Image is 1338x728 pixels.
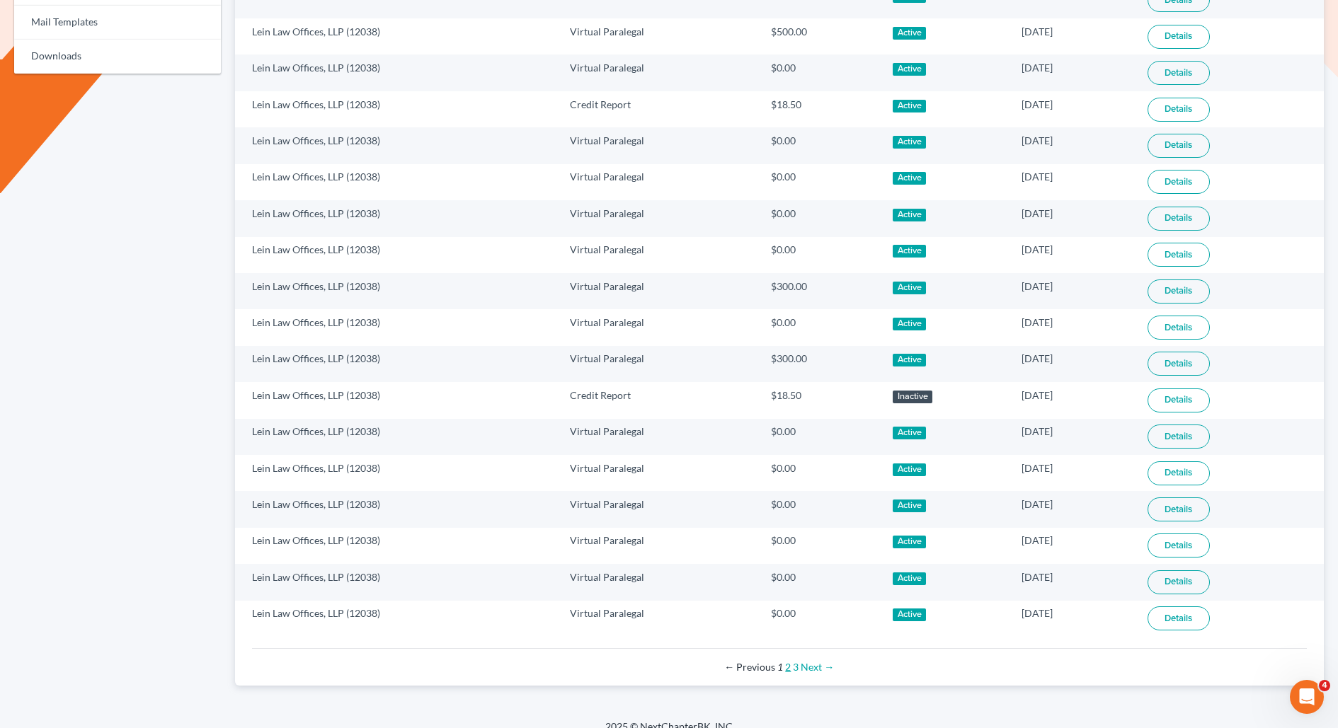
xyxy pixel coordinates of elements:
td: [DATE] [1010,273,1136,309]
div: Active [893,245,926,258]
td: $0.00 [760,237,881,273]
td: Lein Law Offices, LLP (12038) [235,309,559,345]
td: Credit Report [559,382,760,418]
td: $0.00 [760,419,881,455]
td: Virtual Paralegal [559,237,760,273]
td: Virtual Paralegal [559,455,760,491]
td: Lein Law Offices, LLP (12038) [235,564,559,600]
a: Details [1148,570,1210,594]
td: Lein Law Offices, LLP (12038) [235,127,559,163]
div: Active [893,354,926,366]
td: Virtual Paralegal [559,127,760,163]
td: $0.00 [760,309,881,345]
a: Details [1148,461,1210,485]
div: Active [893,318,926,330]
td: $0.00 [760,455,881,491]
div: Active [893,463,926,476]
td: [DATE] [1010,164,1136,200]
td: [DATE] [1010,91,1136,127]
td: Credit Report [559,91,760,127]
td: $0.00 [760,54,881,91]
div: Active [893,427,926,439]
div: Inactive [893,391,932,403]
a: Details [1148,170,1210,194]
td: $300.00 [760,346,881,382]
td: Virtual Paralegal [559,346,760,382]
div: Active [893,63,926,76]
a: Details [1148,606,1210,630]
td: $500.00 [760,18,881,54]
td: [DATE] [1010,309,1136,345]
a: Mail Templates [14,6,221,40]
td: Lein Law Offices, LLP (12038) [235,54,559,91]
td: Virtual Paralegal [559,601,760,637]
td: $0.00 [760,491,881,527]
a: Details [1148,316,1210,340]
a: Page 2 [785,661,791,673]
td: Lein Law Offices, LLP (12038) [235,346,559,382]
td: Lein Law Offices, LLP (12038) [235,164,559,200]
td: Lein Law Offices, LLP (12038) [235,237,559,273]
a: Details [1148,279,1210,304]
td: Virtual Paralegal [559,309,760,345]
iframe: Intercom live chat [1290,680,1324,714]
a: Downloads [14,40,221,74]
div: Active [893,608,926,621]
td: Virtual Paralegal [559,491,760,527]
div: Active [893,172,926,185]
a: Details [1148,25,1210,49]
td: [DATE] [1010,237,1136,273]
td: Lein Law Offices, LLP (12038) [235,419,559,455]
td: $18.50 [760,91,881,127]
td: Virtual Paralegal [559,18,760,54]
em: Page 1 [777,661,783,673]
div: Active [893,136,926,149]
td: [DATE] [1010,491,1136,527]
td: $0.00 [760,601,881,637]
a: Page 3 [793,661,799,673]
td: Lein Law Offices, LLP (12038) [235,491,559,527]
td: $0.00 [760,127,881,163]
td: Lein Law Offices, LLP (12038) [235,601,559,637]
div: Active [893,27,926,40]
td: $18.50 [760,382,881,418]
div: Active [893,282,926,294]
td: $0.00 [760,528,881,564]
div: Active [893,499,926,512]
td: [DATE] [1010,127,1136,163]
div: Active [893,100,926,112]
td: [DATE] [1010,200,1136,236]
td: [DATE] [1010,455,1136,491]
td: Lein Law Offices, LLP (12038) [235,273,559,309]
a: Next page [801,661,834,673]
div: Active [893,536,926,548]
td: Lein Law Offices, LLP (12038) [235,528,559,564]
span: 4 [1319,680,1330,691]
td: Virtual Paralegal [559,564,760,600]
a: Details [1148,497,1210,521]
td: $0.00 [760,164,881,200]
td: $0.00 [760,200,881,236]
a: Details [1148,352,1210,376]
a: Details [1148,134,1210,158]
td: [DATE] [1010,528,1136,564]
td: Virtual Paralegal [559,419,760,455]
a: Details [1148,98,1210,122]
td: Virtual Paralegal [559,273,760,309]
a: Details [1148,533,1210,557]
div: Pagination [263,660,1296,674]
td: Lein Law Offices, LLP (12038) [235,200,559,236]
a: Details [1148,61,1210,85]
a: Details [1148,388,1210,412]
td: Virtual Paralegal [559,528,760,564]
td: [DATE] [1010,564,1136,600]
td: [DATE] [1010,346,1136,382]
td: Virtual Paralegal [559,200,760,236]
td: [DATE] [1010,18,1136,54]
td: [DATE] [1010,382,1136,418]
td: Lein Law Offices, LLP (12038) [235,455,559,491]
a: Details [1148,207,1210,231]
td: Lein Law Offices, LLP (12038) [235,91,559,127]
a: Details [1148,243,1210,267]
td: Lein Law Offices, LLP (12038) [235,18,559,54]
